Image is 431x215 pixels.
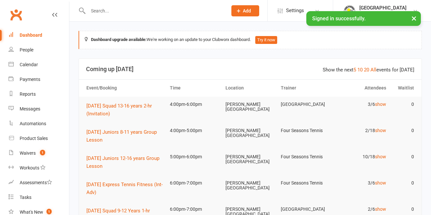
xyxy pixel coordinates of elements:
[359,11,406,17] div: [GEOGRAPHIC_DATA]
[323,66,414,74] div: Show the next events for [DATE]
[167,97,223,112] td: 4:00pm-6:00pm
[343,4,356,17] img: thumb_image1754099813.png
[86,129,157,143] span: [DATE] Juniors 8-11 years Group Lesson
[20,209,43,215] div: What's New
[86,102,164,118] button: [DATE] Squad 13-16 years 2-hr (Invitation)
[278,80,333,96] th: Trainer
[86,182,163,195] span: [DATE] Express Tennis Fitness (Int-Adv)
[79,31,422,49] div: We're working on an update to your Clubworx dashboard.
[9,43,69,57] a: People
[333,123,389,138] td: 2/18
[375,206,386,212] a: show
[370,67,376,73] a: All
[223,149,278,170] td: [PERSON_NAME][GEOGRAPHIC_DATA]
[86,181,164,196] button: [DATE] Express Tennis Fitness (Int-Adv)
[20,121,46,126] div: Automations
[333,175,389,191] td: 3/6
[223,97,278,117] td: [PERSON_NAME][GEOGRAPHIC_DATA]
[278,175,333,191] td: Four Seasons Tennis
[9,102,69,116] a: Messages
[167,175,223,191] td: 6:00pm-7:00pm
[286,3,304,18] span: Settings
[353,67,356,73] a: 5
[40,150,45,155] span: 1
[9,72,69,87] a: Payments
[20,32,42,38] div: Dashboard
[255,36,277,44] button: Try it now
[20,195,31,200] div: Tasks
[86,128,164,144] button: [DATE] Juniors 8-11 years Group Lesson
[91,37,147,42] strong: Dashboard upgrade available:
[167,149,223,165] td: 5:00pm-6:00pm
[20,165,39,170] div: Workouts
[389,123,417,138] td: 0
[9,161,69,175] a: Workouts
[389,97,417,112] td: 0
[86,6,223,15] input: Search...
[223,123,278,144] td: [PERSON_NAME][GEOGRAPHIC_DATA]
[20,62,38,67] div: Calendar
[8,7,24,23] a: Clubworx
[9,146,69,161] a: Waivers 1
[20,136,48,141] div: Product Sales
[9,131,69,146] a: Product Sales
[86,103,152,117] span: [DATE] Squad 13-16 years 2-hr (Invitation)
[9,190,69,205] a: Tasks
[9,87,69,102] a: Reports
[20,77,40,82] div: Payments
[389,175,417,191] td: 0
[9,116,69,131] a: Automations
[86,154,164,170] button: [DATE] Juniors 12-16 years Group Lesson
[357,67,363,73] a: 10
[9,175,69,190] a: Assessments
[375,154,386,159] a: show
[20,180,52,185] div: Assessments
[46,209,52,214] span: 1
[375,102,386,107] a: show
[83,80,167,96] th: Event/Booking
[20,150,36,156] div: Waivers
[9,57,69,72] a: Calendar
[20,47,33,52] div: People
[20,106,40,111] div: Messages
[9,28,69,43] a: Dashboard
[333,80,389,96] th: Attendees
[278,149,333,165] td: Four Seasons Tennis
[167,123,223,138] td: 4:00pm-5:00pm
[231,5,259,16] button: Add
[364,67,369,73] a: 20
[278,97,333,112] td: [GEOGRAPHIC_DATA]
[278,123,333,138] td: Four Seasons Tennis
[86,66,414,72] h3: Coming up [DATE]
[223,175,278,196] td: [PERSON_NAME][GEOGRAPHIC_DATA]
[375,128,386,133] a: show
[333,97,389,112] td: 3/6
[86,155,159,169] span: [DATE] Juniors 12-16 years Group Lesson
[408,11,420,25] button: ×
[223,80,278,96] th: Location
[389,80,417,96] th: Waitlist
[333,149,389,165] td: 10/18
[167,80,223,96] th: Time
[375,180,386,186] a: show
[359,5,406,11] div: [GEOGRAPHIC_DATA]
[389,149,417,165] td: 0
[312,15,366,22] span: Signed in successfully.
[243,8,251,13] span: Add
[20,91,36,97] div: Reports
